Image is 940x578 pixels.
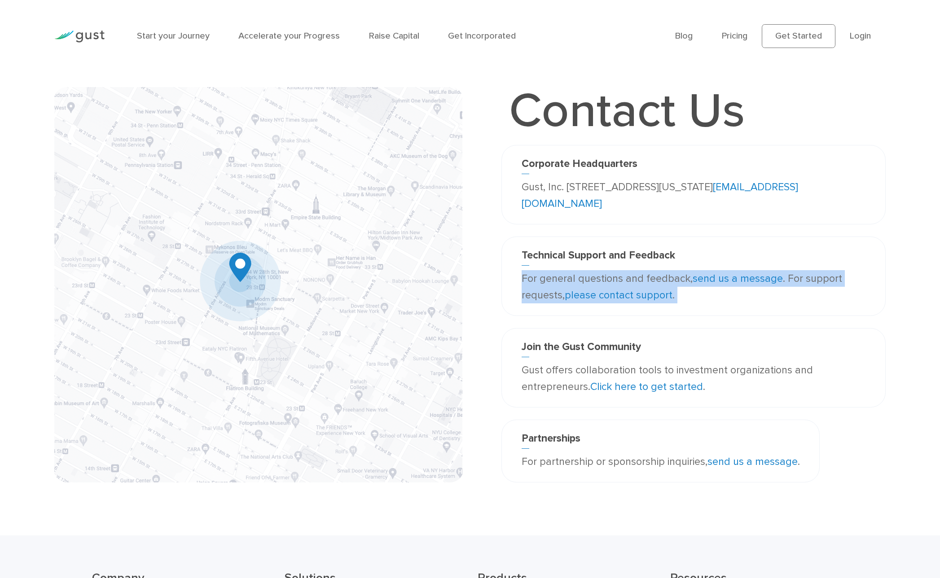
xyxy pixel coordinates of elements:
[501,87,752,135] h1: Contact Us
[762,24,835,48] a: Get Started
[707,455,798,468] a: send us a message
[54,87,462,482] img: Map
[850,31,871,41] a: Login
[448,31,516,41] a: Get Incorporated
[693,272,783,285] a: send us a message
[54,31,105,43] img: Gust Logo
[565,289,672,301] a: please contact support
[675,31,693,41] a: Blog
[369,31,419,41] a: Raise Capital
[522,432,800,449] h3: Partnerships
[522,158,866,174] h3: Corporate Headquarters
[522,453,800,470] p: For partnership or sponsorship inquiries, .
[522,341,866,357] h3: Join the Gust Community
[522,270,866,304] p: For general questions and feedback, . For support requests, .
[722,31,747,41] a: Pricing
[137,31,210,41] a: Start your Journey
[590,381,703,393] a: Click here to get started
[522,179,866,212] p: Gust, Inc. [STREET_ADDRESS][US_STATE]
[522,362,866,395] p: Gust offers collaboration tools to investment organizations and entrepreneurs. .
[238,31,340,41] a: Accelerate your Progress
[522,249,866,266] h3: Technical Support and Feedback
